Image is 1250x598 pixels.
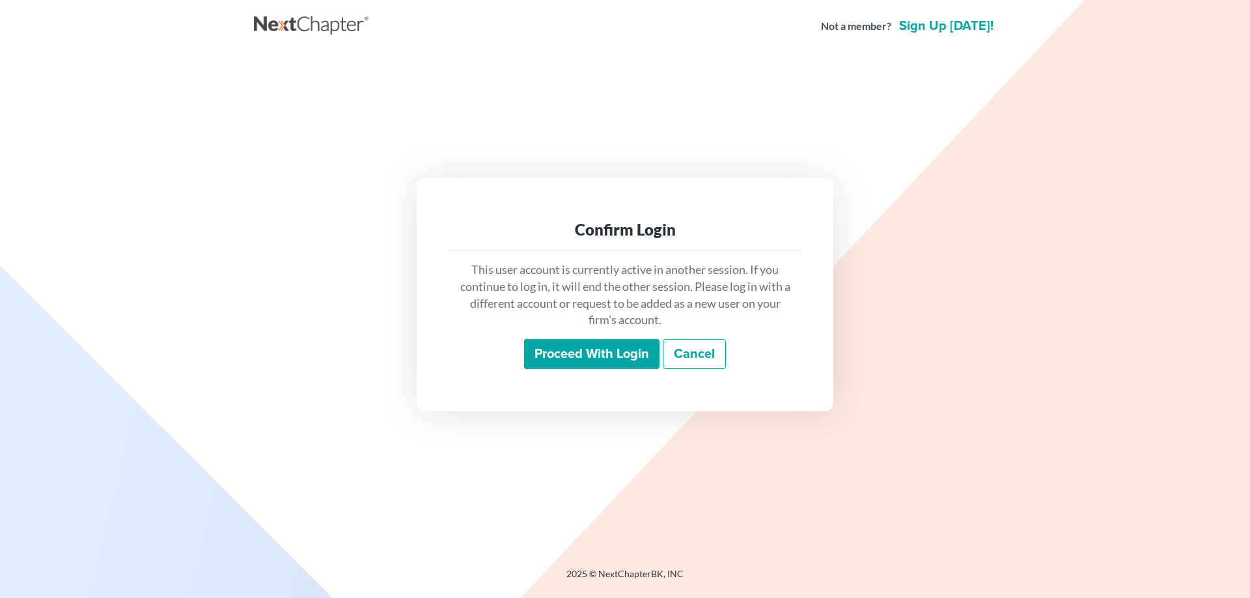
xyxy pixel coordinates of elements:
[458,262,792,329] p: This user account is currently active in another session. If you continue to log in, it will end ...
[458,219,792,240] div: Confirm Login
[896,20,996,33] a: Sign up [DATE]!
[663,339,726,369] a: Cancel
[524,339,660,369] input: Proceed with login
[254,567,996,591] div: 2025 © NextChapterBK, INC
[821,19,891,34] strong: Not a member?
